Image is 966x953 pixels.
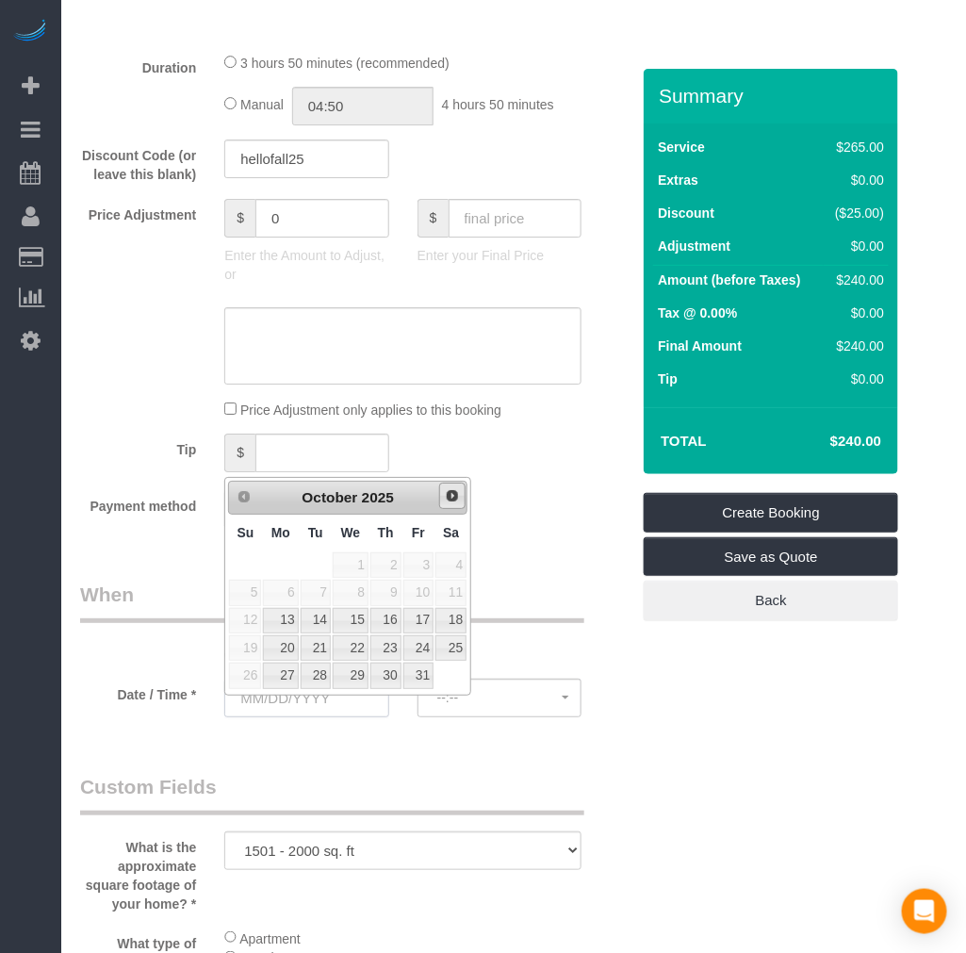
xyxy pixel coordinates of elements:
label: Date / Time * [66,679,210,704]
label: Service [658,138,705,156]
a: 23 [370,635,401,661]
a: 21 [301,635,331,661]
label: Adjustment [658,237,730,255]
span: Tuesday [308,525,323,540]
a: 25 [435,635,467,661]
span: Saturday [443,525,459,540]
label: Tax @ 0.00% [658,304,737,322]
a: Next [439,483,466,509]
span: Thursday [378,525,394,540]
div: $0.00 [828,237,885,255]
span: Next [445,488,460,503]
button: --:-- [418,679,581,717]
span: $ [224,434,255,472]
label: Final Amount [658,337,742,355]
h3: Summary [659,85,889,107]
span: 12 [229,608,261,633]
label: Payment method [66,490,210,516]
span: 4 hours 50 minutes [442,97,554,112]
span: 10 [403,580,434,605]
a: 31 [403,663,434,688]
div: $265.00 [828,138,885,156]
div: $240.00 [828,271,885,289]
span: 1 [333,552,368,578]
span: 7 [301,580,331,605]
span: 8 [333,580,368,605]
a: 13 [263,608,298,633]
a: 17 [403,608,434,633]
strong: Total [661,433,707,449]
label: Discount [658,204,714,222]
a: 14 [301,608,331,633]
img: Automaid Logo [11,19,49,45]
span: 3 hours 50 minutes (recommended) [240,56,450,71]
span: October [303,489,358,505]
label: Amount (before Taxes) [658,271,800,289]
div: $240.00 [828,337,885,355]
a: 22 [333,635,368,661]
a: 27 [263,663,298,688]
label: Tip [66,434,210,459]
span: Prev [237,489,252,504]
span: Sunday [237,525,254,540]
span: 26 [229,663,261,688]
a: 29 [333,663,368,688]
a: 24 [403,635,434,661]
label: Discount Code (or leave this blank) [66,140,210,184]
span: Monday [271,525,290,540]
div: ($25.00) [828,204,885,222]
span: 4 [435,552,467,578]
label: What is the approximate square footage of your home? * [66,831,210,913]
a: 18 [435,608,467,633]
span: 5 [229,580,261,605]
span: --:-- [437,690,562,705]
h4: $240.00 [774,434,881,450]
span: 3 [403,552,434,578]
label: Extras [658,171,698,189]
span: Apartment [239,930,301,945]
a: Back [644,581,898,620]
input: MM/DD/YYYY [224,679,388,717]
a: Create Booking [644,493,898,533]
p: Enter the Amount to Adjust, or [224,246,388,284]
a: 20 [263,635,298,661]
span: $ [418,199,449,238]
span: $ [224,199,255,238]
a: Prev [231,484,257,510]
label: Duration [66,52,210,77]
a: 16 [370,608,401,633]
a: 30 [370,663,401,688]
a: Save as Quote [644,537,898,577]
span: Wednesday [341,525,361,540]
div: $0.00 [828,171,885,189]
label: Price Adjustment [66,199,210,224]
span: 19 [229,635,261,661]
span: Manual [240,97,284,112]
a: 28 [301,663,331,688]
div: $0.00 [828,370,885,388]
span: 11 [435,580,467,605]
span: 2 [370,552,401,578]
div: Open Intercom Messenger [902,889,947,934]
input: final price [449,199,582,238]
legend: When [80,581,584,623]
span: 2025 [362,489,394,505]
span: Price Adjustment only applies to this booking [240,403,501,418]
span: Friday [412,525,425,540]
span: 6 [263,580,298,605]
p: Enter your Final Price [418,246,581,265]
a: 15 [333,608,368,633]
label: Tip [658,370,678,388]
legend: Custom Fields [80,773,584,815]
span: 9 [370,580,401,605]
div: $0.00 [828,304,885,322]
